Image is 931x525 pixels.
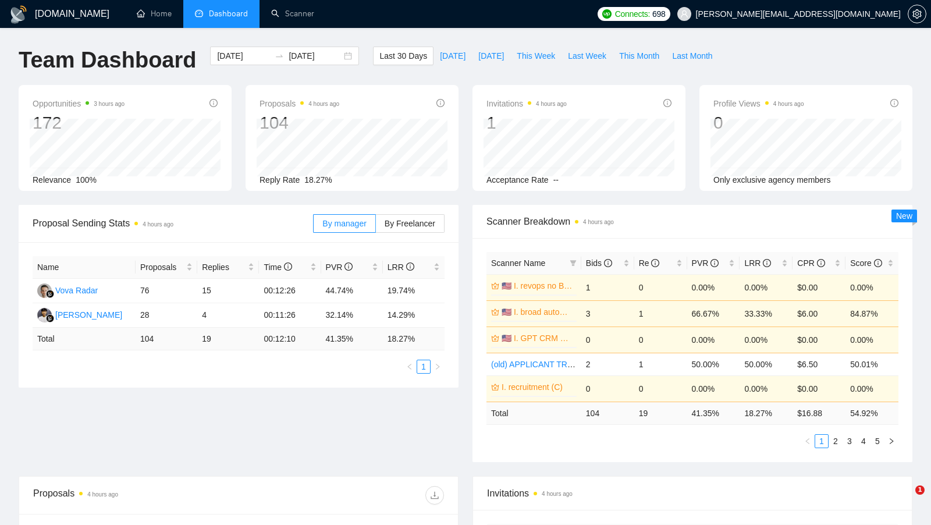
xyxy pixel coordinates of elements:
time: 4 hours ago [87,491,118,498]
a: RT[PERSON_NAME] [37,310,122,319]
input: Start date [217,49,270,62]
button: This Month [613,47,666,65]
td: 0 [634,327,687,353]
a: 🇺🇸 I. revops no Budget US (C) [502,279,574,292]
span: crown [491,282,499,290]
span: Proposal Sending Stats [33,216,313,230]
span: Only exclusive agency members [713,175,831,185]
span: Score [850,258,882,268]
span: info-circle [710,259,719,267]
a: 🇺🇸 I. GPT CRM US (C) [502,332,574,345]
td: 50.01% [845,353,898,375]
span: [DATE] [478,49,504,62]
img: upwork-logo.png [602,9,612,19]
td: 0 [634,375,687,402]
a: 1 [417,360,430,373]
td: $0.00 [793,375,845,402]
span: crown [491,334,499,342]
span: info-circle [663,99,671,107]
span: dashboard [195,9,203,17]
a: 1 [815,435,828,448]
time: 4 hours ago [308,101,339,107]
div: Vova Radar [55,284,98,297]
td: 0 [581,375,634,402]
span: Reply Rate [260,175,300,185]
span: New [896,211,912,221]
time: 4 hours ago [143,221,173,228]
td: 0.00% [845,327,898,353]
td: Total [33,328,136,350]
span: 1 [915,485,925,495]
td: 0 [581,327,634,353]
li: 3 [843,434,857,448]
img: logo [9,5,28,24]
span: LRR [388,262,414,272]
iframe: Intercom live chat [891,485,919,513]
td: $0.00 [793,327,845,353]
button: [DATE] [433,47,472,65]
div: 1 [486,112,567,134]
td: $6.50 [793,353,845,375]
li: Previous Page [801,434,815,448]
span: PVR [326,262,353,272]
span: info-circle [651,259,659,267]
img: gigradar-bm.png [46,314,54,322]
td: 0.00% [687,274,740,300]
button: setting [908,5,926,23]
button: [DATE] [472,47,510,65]
td: 18.27 % [740,402,793,424]
button: Last Month [666,47,719,65]
a: homeHome [137,9,172,19]
span: Invitations [486,97,567,111]
img: RT [37,308,52,322]
div: [PERSON_NAME] [55,308,122,321]
td: 19 [197,328,259,350]
span: -- [553,175,559,185]
span: setting [908,9,926,19]
span: right [434,363,441,370]
span: Relevance [33,175,71,185]
li: 4 [857,434,870,448]
span: Connects: [615,8,650,20]
td: Total [486,402,581,424]
a: 5 [871,435,884,448]
span: Opportunities [33,97,125,111]
span: Proposals [260,97,339,111]
div: 172 [33,112,125,134]
td: 54.92 % [845,402,898,424]
td: 104 [136,328,197,350]
span: Profile Views [713,97,804,111]
span: download [426,491,443,500]
span: info-circle [874,259,882,267]
td: 1 [634,353,687,375]
td: 00:11:26 [259,303,321,328]
span: Scanner Breakdown [486,214,898,229]
span: info-circle [406,262,414,271]
td: 0.00% [687,327,740,353]
span: user [680,10,688,18]
a: 🇺🇸 I. broad automation US (D) [502,306,574,318]
td: 66.67% [687,300,740,327]
li: Next Page [884,434,898,448]
td: $ 16.88 [793,402,845,424]
td: 14.29% [383,303,445,328]
span: Replies [202,261,246,274]
time: 4 hours ago [583,219,614,225]
time: 4 hours ago [536,101,567,107]
th: Proposals [136,256,197,279]
button: right [884,434,898,448]
td: 50.00% [740,353,793,375]
td: 41.35 % [687,402,740,424]
span: 18.27% [304,175,332,185]
span: info-circle [209,99,218,107]
td: 33.33% [740,300,793,327]
td: 00:12:26 [259,279,321,303]
time: 4 hours ago [542,491,573,497]
td: 15 [197,279,259,303]
span: info-circle [284,262,292,271]
span: PVR [692,258,719,268]
span: Last Month [672,49,712,62]
span: By manager [322,219,366,228]
td: 0 [634,274,687,300]
button: Last Week [562,47,613,65]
